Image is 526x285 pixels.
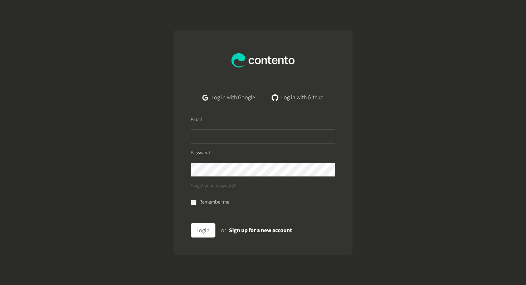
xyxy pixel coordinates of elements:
[229,226,292,234] a: Sign up for a new account
[191,116,202,124] label: Email
[267,90,329,105] a: Log in with Github
[191,182,237,190] a: Forgot your password?
[221,226,226,234] span: or
[199,199,229,206] label: Remember me
[191,149,210,157] label: Password
[197,90,261,105] a: Log in with Google
[191,223,215,237] button: Login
